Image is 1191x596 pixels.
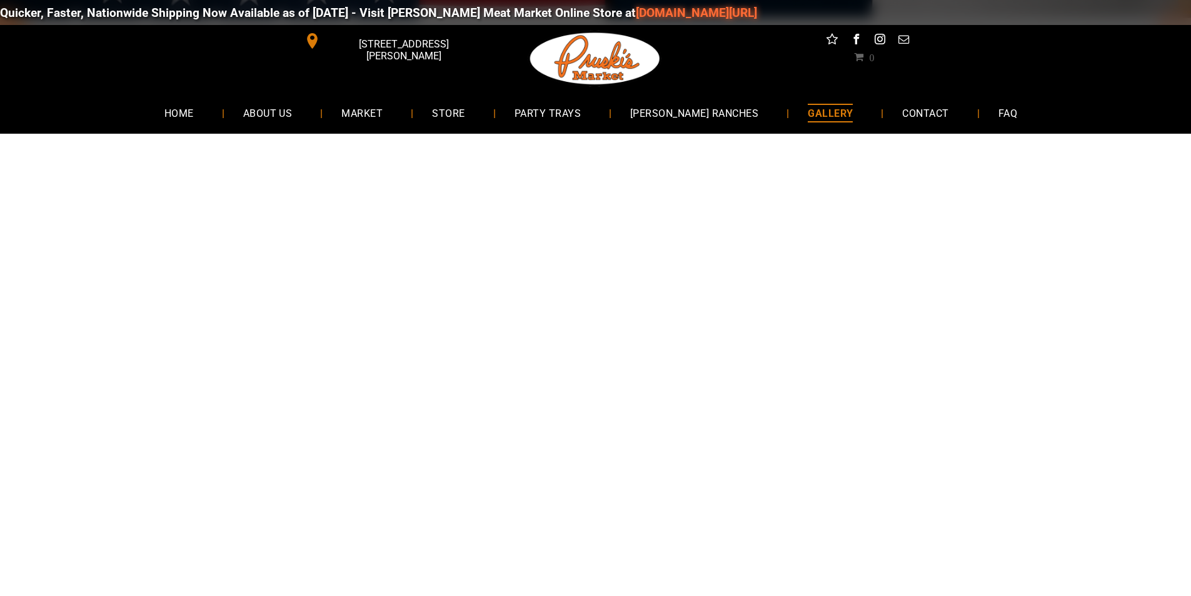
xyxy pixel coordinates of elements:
a: [PERSON_NAME] RANCHES [611,96,777,129]
a: email [895,31,912,51]
span: [STREET_ADDRESS][PERSON_NAME] [323,32,484,68]
img: Pruski-s+Market+HQ+Logo2-1920w.png [528,25,663,92]
a: GALLERY [789,96,872,129]
a: PARTY TRAYS [496,96,600,129]
a: MARKET [323,96,401,129]
a: HOME [146,96,213,129]
a: STORE [413,96,483,129]
a: [STREET_ADDRESS][PERSON_NAME] [296,31,487,51]
a: CONTACT [883,96,967,129]
a: ABOUT US [224,96,311,129]
a: facebook [848,31,864,51]
a: instagram [872,31,888,51]
a: FAQ [980,96,1036,129]
span: 0 [869,52,874,62]
a: Social network [824,31,840,51]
